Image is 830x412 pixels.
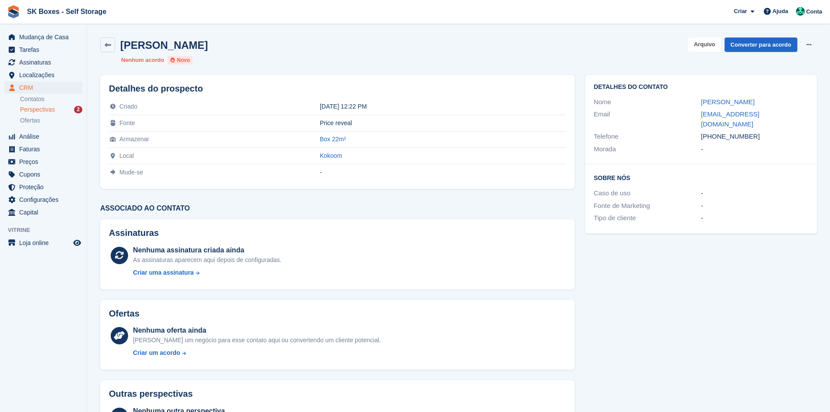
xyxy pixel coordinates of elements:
h2: Sobre Nós [594,173,808,182]
div: [PHONE_NUMBER] [701,132,808,142]
li: Novo [168,56,193,65]
div: Telefone [594,132,701,142]
div: - [701,144,808,154]
h2: Detalhes do prospecto [109,84,566,94]
span: Cupons [19,168,71,180]
div: - [320,169,566,176]
a: menu [4,31,82,43]
a: Ofertas [20,116,82,125]
a: menu [4,168,82,180]
a: menu [4,69,82,81]
span: Capital [19,206,71,218]
h2: Outras perspectivas [109,389,193,399]
span: Conta [806,7,822,16]
span: Ofertas [20,116,40,125]
a: [PERSON_NAME] [701,98,755,106]
div: Criar uma assinatura [133,268,193,277]
a: Criar um acordo [133,348,381,358]
div: Morada [594,144,701,154]
span: Preços [19,156,71,168]
a: menu [4,82,82,94]
div: - [701,188,808,198]
span: CRM [19,82,71,94]
a: menu [4,194,82,206]
div: Fonte de Marketing [594,201,701,211]
a: menu [4,143,82,155]
a: menu [4,237,82,249]
a: menu [4,181,82,193]
span: Mude-se [119,169,143,176]
span: Local [119,152,134,159]
h3: Associado ao contato [100,204,575,212]
div: - [701,213,808,223]
span: Ajuda [772,7,788,16]
a: menu [4,206,82,218]
span: Fonte [119,119,135,126]
span: Análise [19,130,71,143]
div: Tipo de cliente [594,213,701,223]
div: As assinaturas aparecem aqui depois de configuradas. [133,255,281,265]
div: Nome [594,97,701,107]
a: Perspectivas 2 [20,105,82,114]
button: Arquivo [688,37,721,52]
div: Email [594,109,701,129]
div: [PERSON_NAME] um negócio para esse contato aqui ou convertendo um cliente potencial. [133,336,381,345]
a: menu [4,44,82,56]
a: SK Boxes - Self Storage [24,4,110,19]
div: 2 [74,106,82,113]
span: Tarefas [19,44,71,56]
a: [EMAIL_ADDRESS][DOMAIN_NAME] [701,110,759,128]
span: Assinaturas [19,56,71,68]
div: Price reveal [320,119,566,126]
a: menu [4,130,82,143]
span: Proteção [19,181,71,193]
a: menu [4,156,82,168]
img: SK Boxes - Comercial [796,7,805,16]
a: Kokoom [320,152,342,159]
span: Faturas [19,143,71,155]
h2: [PERSON_NAME] [120,39,208,51]
span: Vitrine [8,226,87,235]
img: stora-icon-8386f47178a22dfd0bd8f6a31ec36ba5ce8667c1dd55bd0f319d3a0aa187defe.svg [7,5,20,18]
span: Criado [119,103,137,110]
div: Nenhuma assinatura criada ainda [133,245,281,255]
span: Criar [734,7,747,16]
a: Contatos [20,95,82,103]
a: Criar uma assinatura [133,268,281,277]
h2: Ofertas [109,309,139,319]
a: Converter para acordo [725,37,797,52]
div: Caso de uso [594,188,701,198]
div: [DATE] 12:22 PM [320,103,566,110]
h2: Assinaturas [109,228,566,238]
a: Loja de pré-visualização [72,238,82,248]
span: Mudança de Casa [19,31,71,43]
span: Localizações [19,69,71,81]
span: Configurações [19,194,71,206]
span: Perspectivas [20,106,55,114]
h2: Detalhes do contato [594,84,808,91]
li: Nenhum acordo [121,56,164,65]
span: Armazenar [119,136,149,143]
a: Box 22m² [320,136,346,143]
div: Nenhuma oferta ainda [133,325,381,336]
a: menu [4,56,82,68]
div: Criar um acordo [133,348,180,358]
div: - [701,201,808,211]
span: Loja online [19,237,71,249]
